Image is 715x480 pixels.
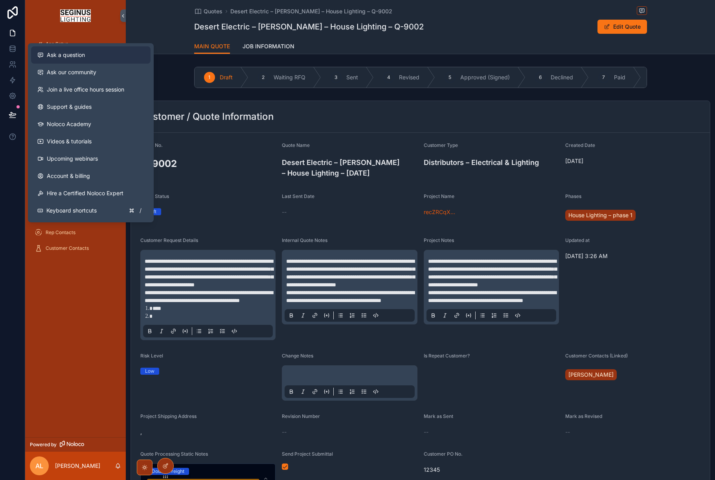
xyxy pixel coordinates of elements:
span: Quote Processing Static Notes [140,451,208,457]
a: Join a live office hours session [31,81,151,98]
a: Desert Electric – [PERSON_NAME] – House Lighting – Q-9002 [230,7,392,15]
a: App Setup [30,37,121,51]
span: Quote Name [282,142,310,148]
span: , [140,428,276,436]
span: 12345 [424,466,559,474]
span: [PERSON_NAME] [568,371,614,379]
a: Ask our community [31,64,151,81]
span: Join a live office hours session [47,86,124,93]
span: Customer Request Details [140,237,198,243]
button: Edit Quote [597,20,647,34]
a: Noloco Academy [31,115,151,133]
span: Customer Contacts [46,245,89,251]
span: [DATE] 3:26 AM [565,252,700,260]
span: Waiting RFQ [274,73,305,81]
span: Powered by [30,442,57,448]
span: Paid [614,73,625,81]
span: Internal Quote Notes [282,237,327,243]
h4: Desert Electric – [PERSON_NAME] – House Lighting – [DATE] [282,157,417,178]
span: Customer PO No. [424,451,463,457]
span: Approved (Signed) [460,73,510,81]
a: Quotes [194,7,222,15]
span: Quotes [204,7,222,15]
span: 7 [602,74,605,81]
span: Upcoming webinars [47,155,98,163]
span: Risk Level [140,353,163,359]
a: Powered by [25,437,126,452]
div: scrollable content [25,31,126,266]
span: JOB INFORMATION [243,42,294,50]
a: Rep Contacts [30,225,121,240]
span: Keyboard shortcuts [46,207,97,214]
span: Support & guides [47,103,92,111]
span: Updated at [565,237,590,243]
span: -- [282,208,287,216]
button: Keyboard shortcuts/ [31,202,151,219]
span: Ask our community [47,68,96,76]
span: -- [565,428,570,436]
button: Hire a Certified Noloco Expert [31,185,151,202]
a: Videos & tutorials [31,133,151,150]
span: Declined [551,73,573,81]
a: Customer Contacts [30,241,121,255]
span: [DATE] [565,157,700,165]
span: 5 [448,74,451,81]
span: 2 [262,74,265,81]
span: Mark as Revised [565,413,602,419]
a: Support & guides [31,98,151,115]
span: Hire a Certified Noloco Expert [47,189,123,197]
h2: Customer / Quote Information [140,110,274,123]
span: Videos & tutorials [47,137,92,145]
span: MAIN QUOTE [194,42,230,50]
span: Revised [399,73,419,81]
span: Created Date [565,142,595,148]
h4: Distributors – Electrical & Lighting [424,157,559,168]
span: Is Repeat Customer? [424,353,470,359]
span: Revision Number [282,413,320,419]
span: Ask a question [47,51,85,59]
span: -- [424,428,428,436]
span: Project Shipping Address [140,413,197,419]
div: Low [145,368,154,375]
p: [PERSON_NAME] [55,462,100,470]
a: [PERSON_NAME] [565,369,617,380]
span: Project Name [424,193,454,199]
span: Sent [346,73,358,81]
span: -- [282,428,287,436]
span: House Lighting – phase 1 [568,211,632,219]
a: Upcoming webinars [31,150,151,167]
img: App logo [60,9,90,22]
span: Rep Contacts [46,229,75,236]
span: 6 [539,74,542,81]
span: Customer Type [424,142,458,148]
span: Send Project Submittal [282,451,333,457]
button: Ask a question [31,46,151,64]
span: 3 [335,74,337,81]
span: Project Notes [424,237,454,243]
h2: Q-9002 [140,157,276,170]
a: Account & billing [31,167,151,185]
h1: Desert Electric – [PERSON_NAME] – House Lighting – Q-9002 [194,21,424,32]
span: Last Sent Date [282,193,314,199]
a: JOB INFORMATION [243,39,294,55]
span: App Setup [46,41,68,47]
span: 4 [387,74,390,81]
a: recZRCqX... [424,208,455,216]
span: Mark as Sent [424,413,453,419]
span: Customer Contacts (Linked) [565,353,628,359]
a: MAIN QUOTE [194,39,230,54]
span: AL [35,461,43,471]
span: Noloco Academy [47,120,91,128]
span: Phases [565,193,581,199]
span: Draft [220,73,233,81]
span: Change Notes [282,353,313,359]
span: Account & billing [47,172,90,180]
span: / [137,207,143,214]
span: 1 [208,74,210,81]
span: Quote Status [140,193,169,199]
